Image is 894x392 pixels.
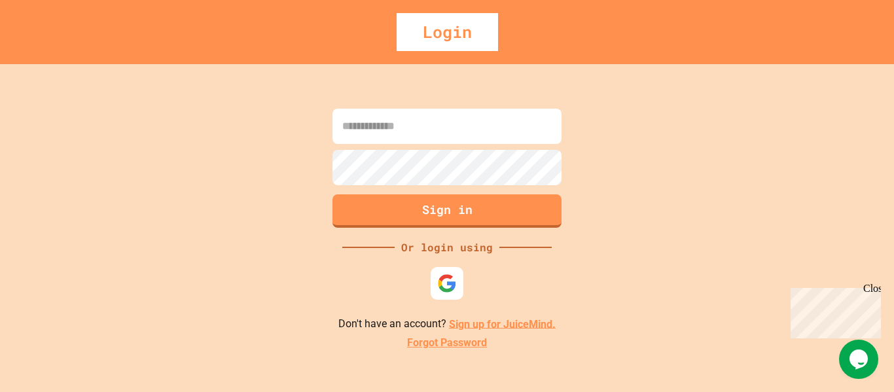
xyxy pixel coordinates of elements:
[395,240,499,255] div: Or login using
[397,13,498,51] div: Login
[785,283,881,338] iframe: chat widget
[332,194,562,228] button: Sign in
[338,316,556,332] p: Don't have an account?
[5,5,90,83] div: Chat with us now!Close
[437,274,457,293] img: google-icon.svg
[839,340,881,379] iframe: chat widget
[407,335,487,351] a: Forgot Password
[449,317,556,330] a: Sign up for JuiceMind.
